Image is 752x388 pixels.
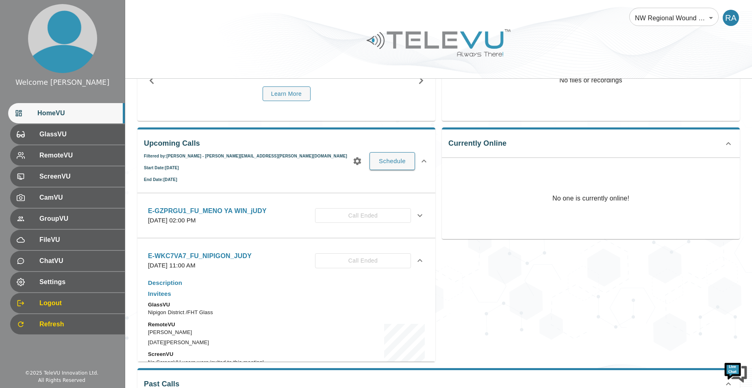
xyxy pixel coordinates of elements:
[148,308,304,317] p: Nipigon District /FHT Glass
[42,43,137,53] div: Chat with us now
[148,358,304,366] p: No ScreenVU users were invited to this meeting!
[37,108,118,118] span: HomeVU
[39,298,118,308] span: Logout
[10,166,125,187] div: ScreenVU
[723,10,739,26] div: RA
[365,26,512,60] img: Logo
[39,172,118,181] span: ScreenVU
[629,6,719,29] div: NW Regional Wound Care
[148,261,252,270] p: [DATE] 11:00 AM
[10,188,125,208] div: CamVU
[724,360,748,384] img: Chat Widget
[8,103,125,123] div: HomeVU
[10,251,125,271] div: ChatVU
[39,214,118,224] span: GroupVU
[148,350,304,358] p: ScreenVU
[148,278,304,288] p: Description
[141,246,431,275] div: E-WKC7VA7_FU_NIPIGON_JUDY[DATE] 11:00 AMCall Ended
[14,38,34,58] img: d_736959983_company_1615157101543_736959983
[39,256,118,266] span: ChatVU
[148,216,267,225] p: [DATE] 02:00 PM
[39,235,118,245] span: FileVU
[25,369,98,377] div: © 2025 TeleVU Innovation Ltd.
[10,293,125,313] div: Logout
[10,314,125,334] div: Refresh
[39,193,118,203] span: CamVU
[10,209,125,229] div: GroupVU
[39,277,118,287] span: Settings
[15,77,109,88] div: Welcome [PERSON_NAME]
[47,102,112,184] span: We're online!
[10,272,125,292] div: Settings
[148,321,304,329] p: RemoteVU
[133,4,153,24] div: Minimize live chat window
[263,86,311,101] button: Learn More
[442,40,740,121] p: No files or recordings
[148,338,304,347] p: [DATE][PERSON_NAME]
[552,158,629,239] p: No one is currently online!
[148,251,252,261] p: E-WKC7VA7_FU_NIPIGON_JUDY
[28,4,97,73] img: profile.png
[10,230,125,250] div: FileVU
[148,206,267,216] p: E-GZPRGU1_FU_MENO YA WIN_jUDY
[4,222,155,250] textarea: Type your message and hit 'Enter'
[148,301,304,309] p: GlassVU
[10,145,125,166] div: RemoteVU
[148,289,304,299] p: Invitees
[39,319,118,329] span: Refresh
[38,377,85,384] div: All Rights Reserved
[39,129,118,139] span: GlassVU
[10,124,125,144] div: GlassVU
[369,152,415,170] button: Schedule
[39,151,118,160] span: RemoteVU
[141,201,431,230] div: E-GZPRGU1_FU_MENO YA WIN_jUDY[DATE] 02:00 PMCall Ended
[148,328,304,336] p: [PERSON_NAME]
